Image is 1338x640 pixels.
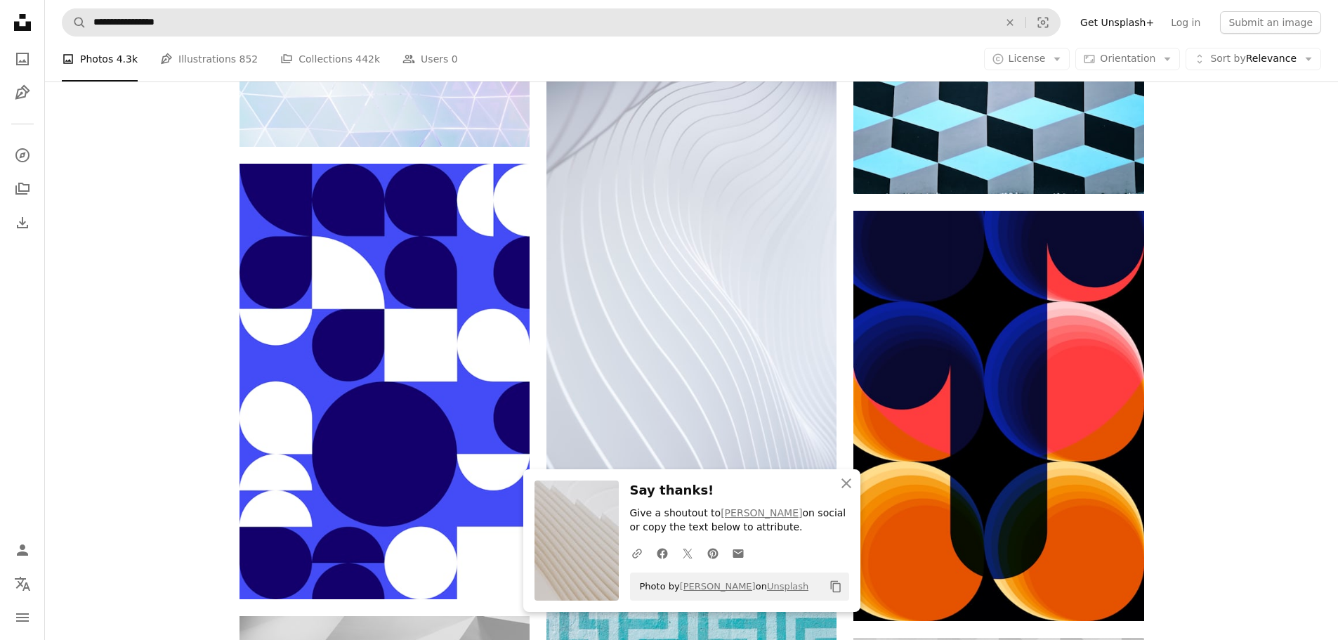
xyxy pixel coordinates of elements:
a: red and black area rug [546,619,837,632]
span: 442k [355,51,380,67]
a: Share over email [726,539,751,567]
button: Language [8,570,37,598]
button: Copy to clipboard [824,575,848,599]
h3: Say thanks! [630,481,849,501]
a: blue and white polka dot textile [240,375,530,388]
span: 852 [240,51,258,67]
span: Orientation [1100,53,1155,64]
a: Share on Pinterest [700,539,726,567]
button: Menu [8,603,37,632]
a: Download History [8,209,37,237]
img: blue and white polka dot textile [240,164,530,599]
a: [PERSON_NAME] [680,581,756,592]
button: License [984,48,1070,70]
span: Relevance [1210,52,1297,66]
button: Sort byRelevance [1186,48,1321,70]
span: Photo by on [633,575,809,598]
span: 0 [452,51,458,67]
a: Illustrations [8,79,37,107]
a: Unsplash [767,581,808,592]
button: Submit an image [1220,11,1321,34]
img: blue orange and red round lights [853,211,1143,621]
p: Give a shoutout to on social or copy the text below to attribute. [630,507,849,535]
span: License [1009,53,1046,64]
a: Share on Twitter [675,539,700,567]
a: [PERSON_NAME] [721,507,802,518]
a: Get Unsplash+ [1072,11,1162,34]
a: Log in [1162,11,1209,34]
a: Explore [8,141,37,169]
a: a close up of a white wall with wavy lines [546,288,837,301]
form: Find visuals sitewide [62,8,1061,37]
button: Search Unsplash [63,9,86,36]
a: blue orange and red round lights [853,409,1143,422]
a: Share on Facebook [650,539,675,567]
a: Users 0 [402,37,458,81]
a: black and white checkered textile [853,78,1143,91]
a: Log in / Sign up [8,536,37,564]
button: Visual search [1026,9,1060,36]
a: Collections 442k [280,37,380,81]
img: a close up of a white wall with wavy lines [546,77,837,512]
span: Sort by [1210,53,1245,64]
button: Orientation [1075,48,1180,70]
a: Illustrations 852 [160,37,258,81]
button: Clear [995,9,1025,36]
a: Home — Unsplash [8,8,37,39]
a: Photos [8,45,37,73]
a: Collections [8,175,37,203]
